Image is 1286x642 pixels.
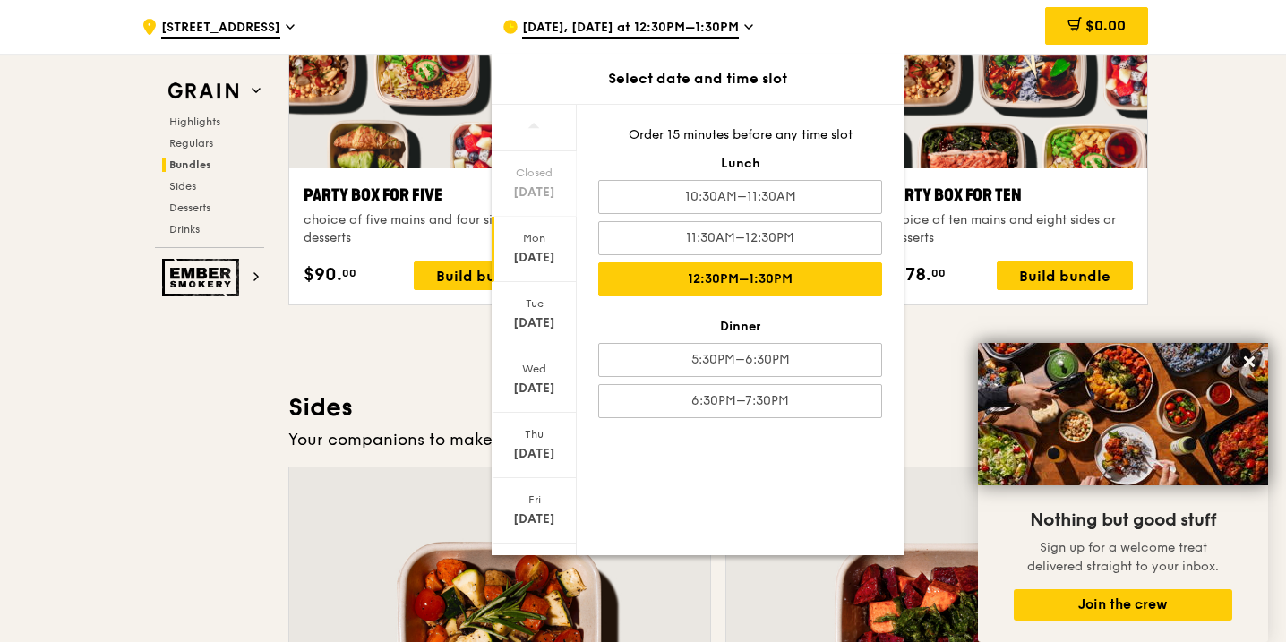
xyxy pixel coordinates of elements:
div: [DATE] [494,314,574,332]
span: Highlights [169,116,220,128]
div: Closed [494,166,574,180]
span: $90. [304,261,342,288]
span: Sides [169,180,196,193]
div: Lunch [598,155,882,173]
div: Dinner [598,318,882,336]
div: 12:30PM–1:30PM [598,262,882,296]
img: Ember Smokery web logo [162,259,244,296]
span: Drinks [169,223,200,235]
div: Fri [494,492,574,507]
span: Regulars [169,137,213,150]
div: Tue [494,296,574,311]
div: 6:30PM–7:30PM [598,384,882,418]
div: 5:30PM–6:30PM [598,343,882,377]
div: [DATE] [494,249,574,267]
span: 00 [931,266,946,280]
div: choice of ten mains and eight sides or desserts [887,211,1133,247]
span: [STREET_ADDRESS] [161,19,280,39]
span: Nothing but good stuff [1030,509,1216,531]
div: [DATE] [494,510,574,528]
div: Build bundle [997,261,1133,290]
div: Thu [494,427,574,441]
div: Mon [494,231,574,245]
div: Party Box for Ten [887,183,1133,208]
div: Build bundle [414,261,550,290]
button: Join the crew [1014,589,1232,621]
span: [DATE], [DATE] at 12:30PM–1:30PM [522,19,739,39]
span: 00 [342,266,356,280]
div: Party Box for Five [304,183,550,208]
img: DSC07876-Edit02-Large.jpeg [978,343,1268,485]
div: Your companions to make it a wholesome meal. [288,427,1148,452]
span: Bundles [169,158,211,171]
span: $178. [887,261,931,288]
div: [DATE] [494,380,574,398]
div: Wed [494,362,574,376]
img: Grain web logo [162,75,244,107]
div: [DATE] [494,445,574,463]
div: Select date and time slot [492,68,904,90]
button: Close [1235,347,1264,376]
span: Desserts [169,201,210,214]
h3: Sides [288,391,1148,424]
div: 11:30AM–12:30PM [598,221,882,255]
div: Order 15 minutes before any time slot [598,126,882,144]
span: Sign up for a welcome treat delivered straight to your inbox. [1027,540,1219,574]
div: [DATE] [494,184,574,201]
div: choice of five mains and four sides or desserts [304,211,550,247]
div: 10:30AM–11:30AM [598,180,882,214]
span: $0.00 [1085,17,1126,34]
